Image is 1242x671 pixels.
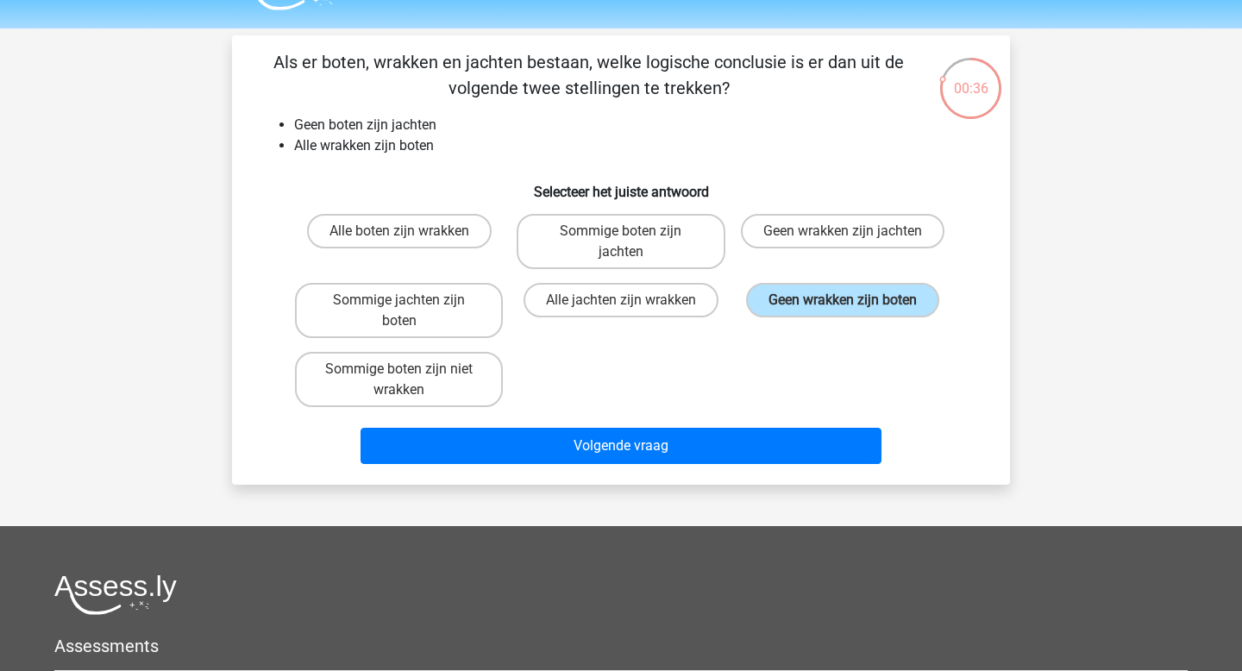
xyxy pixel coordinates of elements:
[361,428,882,464] button: Volgende vraag
[741,214,944,248] label: Geen wrakken zijn jachten
[517,214,724,269] label: Sommige boten zijn jachten
[54,636,1188,656] h5: Assessments
[295,352,503,407] label: Sommige boten zijn niet wrakken
[260,49,918,101] p: Als er boten, wrakken en jachten bestaan, welke logische conclusie is er dan uit de volgende twee...
[307,214,492,248] label: Alle boten zijn wrakken
[295,283,503,338] label: Sommige jachten zijn boten
[294,135,982,156] li: Alle wrakken zijn boten
[54,574,177,615] img: Assessly logo
[294,115,982,135] li: Geen boten zijn jachten
[260,170,982,200] h6: Selecteer het juiste antwoord
[938,56,1003,99] div: 00:36
[746,283,939,317] label: Geen wrakken zijn boten
[524,283,718,317] label: Alle jachten zijn wrakken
